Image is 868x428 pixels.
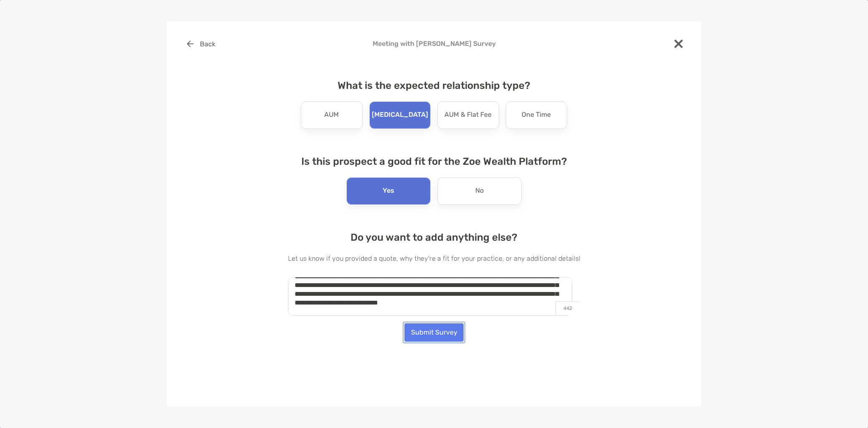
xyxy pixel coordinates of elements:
[288,80,580,91] h4: What is the expected relationship type?
[404,323,464,342] button: Submit Survey
[555,301,580,315] p: 442
[674,40,683,48] img: close modal
[324,108,339,122] p: AUM
[383,184,394,198] p: Yes
[180,40,688,48] h4: Meeting with [PERSON_NAME] Survey
[288,232,580,243] h4: Do you want to add anything else?
[288,156,580,167] h4: Is this prospect a good fit for the Zoe Wealth Platform?
[372,108,428,122] p: [MEDICAL_DATA]
[288,253,580,264] p: Let us know if you provided a quote, why they're a fit for your practice, or any additional details!
[187,40,194,47] img: button icon
[180,35,222,53] button: Back
[475,184,484,198] p: No
[522,108,551,122] p: One Time
[444,108,492,122] p: AUM & Flat Fee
